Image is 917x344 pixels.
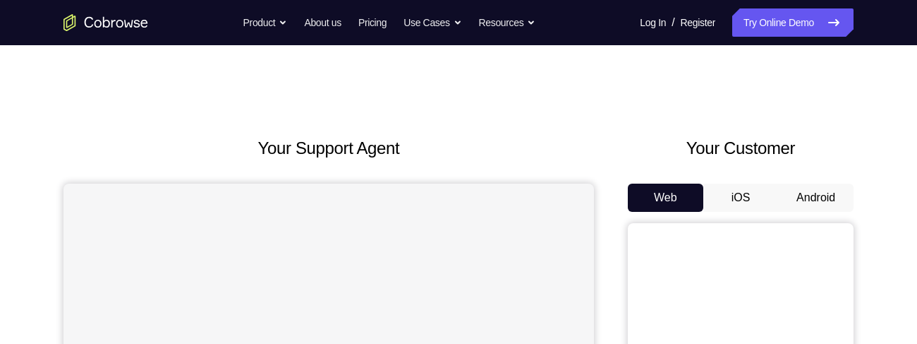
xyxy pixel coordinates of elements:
[778,184,854,212] button: Android
[628,136,854,161] h2: Your Customer
[358,8,387,37] a: Pricing
[681,8,715,37] a: Register
[703,184,779,212] button: iOS
[63,14,148,31] a: Go to the home page
[304,8,341,37] a: About us
[403,8,461,37] button: Use Cases
[243,8,288,37] button: Product
[640,8,666,37] a: Log In
[672,14,674,31] span: /
[628,184,703,212] button: Web
[63,136,594,161] h2: Your Support Agent
[479,8,536,37] button: Resources
[732,8,854,37] a: Try Online Demo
